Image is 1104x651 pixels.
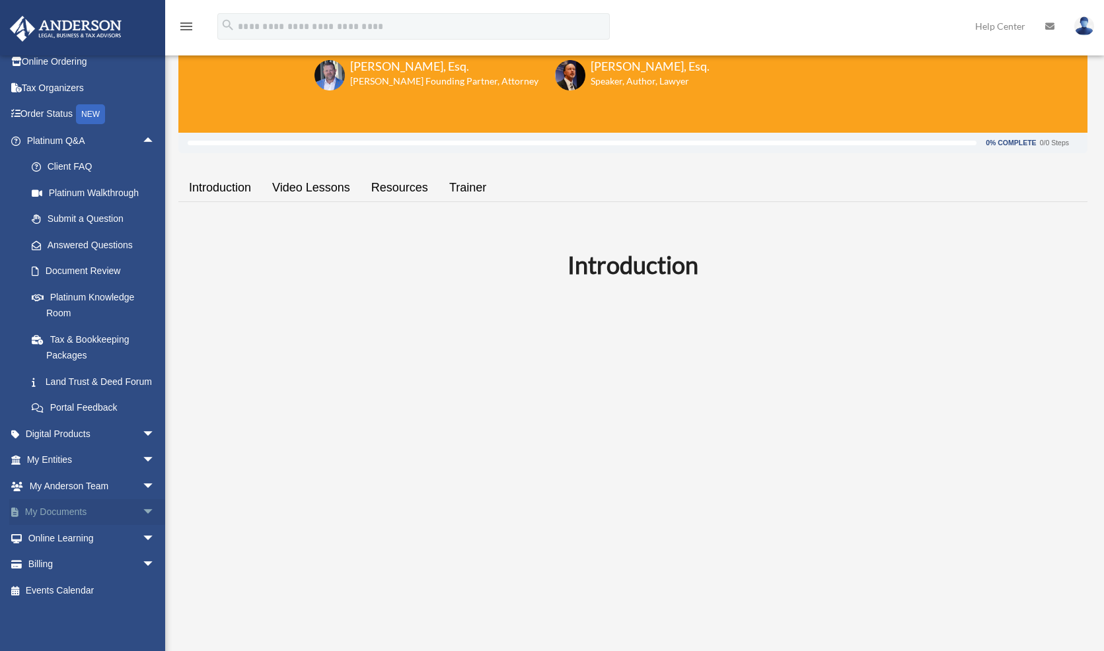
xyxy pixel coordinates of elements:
div: 0/0 Steps [1040,139,1069,147]
a: My Anderson Teamarrow_drop_down [9,473,175,499]
h3: [PERSON_NAME], Esq. [591,58,710,75]
a: menu [178,23,194,34]
span: arrow_drop_up [142,127,168,154]
a: Trainer [439,169,497,207]
h2: Introduction [186,248,1080,281]
img: Scott-Estill-Headshot.png [555,60,585,90]
span: arrow_drop_down [142,551,168,578]
img: Anderson Advisors Platinum Portal [6,16,126,42]
a: Video Lessons [262,169,361,207]
a: Answered Questions [18,232,175,258]
a: My Documentsarrow_drop_down [9,499,175,526]
a: Events Calendar [9,577,175,603]
a: Submit a Question [18,206,175,232]
a: Document Review [18,258,175,285]
a: Digital Productsarrow_drop_down [9,421,175,447]
div: 0% Complete [986,139,1036,147]
i: menu [178,18,194,34]
h6: [PERSON_NAME] Founding Partner, Attorney [350,75,538,88]
a: My Entitiesarrow_drop_down [9,447,175,473]
span: arrow_drop_down [142,447,168,474]
a: Platinum Walkthrough [18,180,175,206]
span: arrow_drop_down [142,421,168,448]
a: Portal Feedback [18,395,175,421]
img: Toby-circle-head.png [314,60,345,90]
a: Tax & Bookkeeping Packages [18,326,175,368]
div: NEW [76,104,105,124]
a: Order StatusNEW [9,101,175,128]
h6: Speaker, Author, Lawyer [591,75,693,88]
a: Land Trust & Deed Forum [18,368,175,395]
span: arrow_drop_down [142,473,168,500]
a: Platinum Knowledge Room [18,284,175,326]
h3: [PERSON_NAME], Esq. [350,58,538,75]
a: Introduction [178,169,262,207]
a: Online Learningarrow_drop_down [9,525,175,551]
a: Client FAQ [18,154,175,180]
a: Resources [361,169,439,207]
a: Platinum Q&Aarrow_drop_up [9,127,175,154]
a: Billingarrow_drop_down [9,551,175,578]
a: Tax Organizers [9,75,175,101]
span: arrow_drop_down [142,525,168,552]
span: arrow_drop_down [142,499,168,526]
i: search [221,18,235,32]
img: User Pic [1074,17,1094,36]
a: Online Ordering [9,49,175,75]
